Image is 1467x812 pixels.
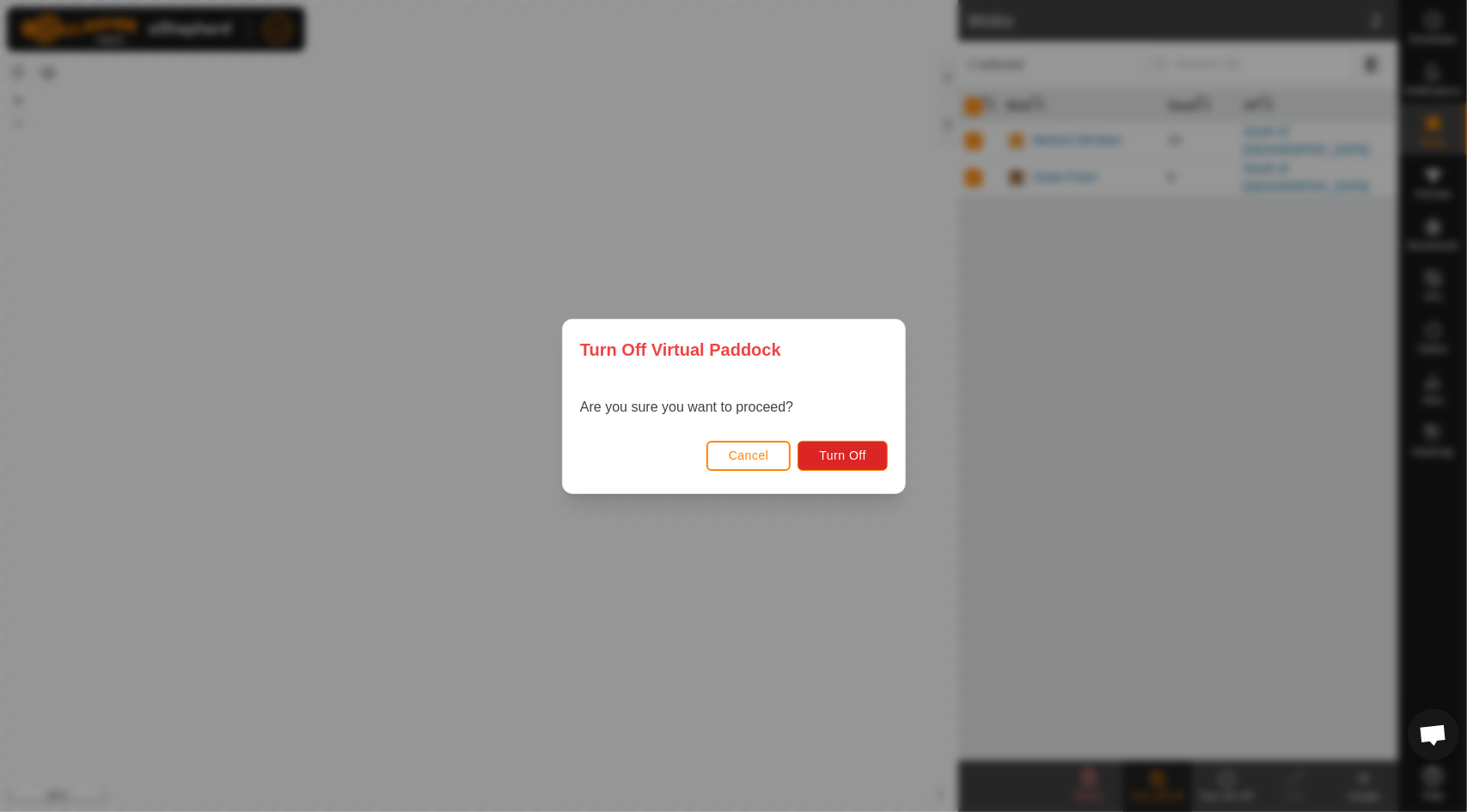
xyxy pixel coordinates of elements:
[580,397,793,418] p: Are you sure you want to proceed?
[1408,709,1459,760] div: Open chat
[798,440,888,470] button: Turn Off
[580,337,781,363] span: Turn Off Virtual Paddock
[728,449,768,462] span: Cancel
[706,440,791,470] button: Cancel
[819,449,866,462] span: Turn Off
